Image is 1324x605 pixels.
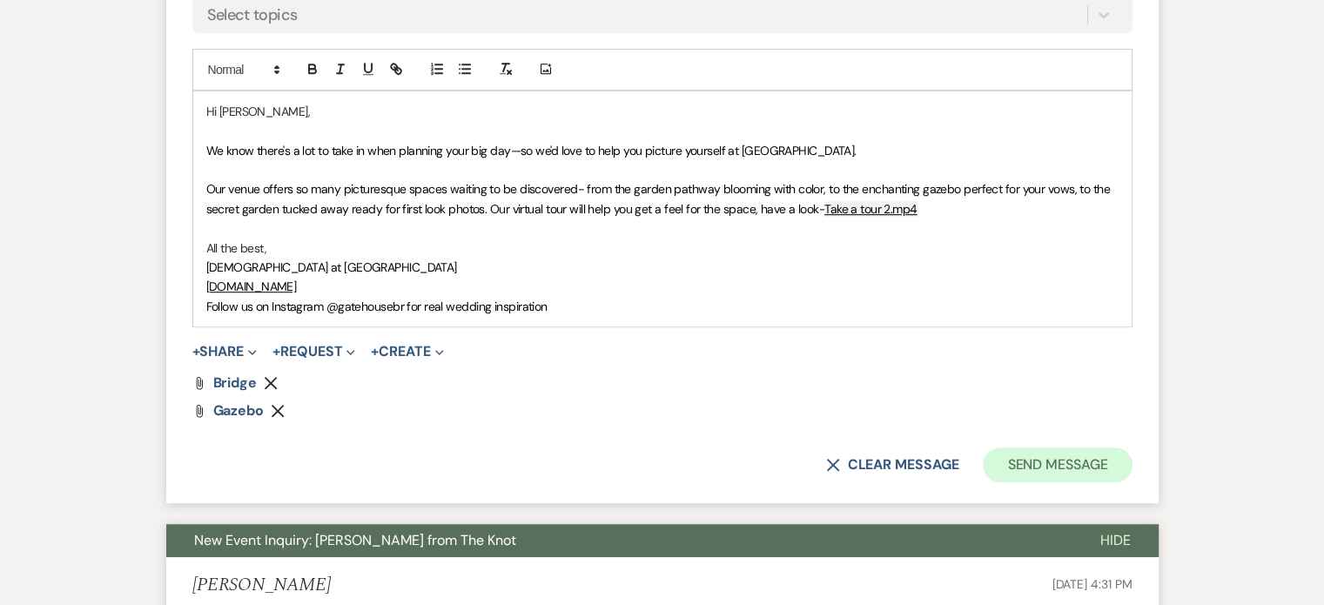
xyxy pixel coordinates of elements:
[206,143,857,158] span: We know there's a lot to take in when planning your big day—so we'd love to help you picture your...
[213,401,265,420] span: Gazebo
[272,345,280,359] span: +
[166,524,1072,557] button: New Event Inquiry: [PERSON_NAME] from The Knot
[272,345,355,359] button: Request
[213,373,258,392] span: Bridge
[213,404,265,418] a: Gazebo
[1072,524,1159,557] button: Hide
[206,299,548,314] span: Follow us on Instagram @gatehousebr for real wedding inspiration
[206,181,1113,216] span: Our venue offers so many picturesque spaces waiting to be discovered- from the garden pathway blo...
[207,3,298,26] div: Select topics
[206,102,1119,121] p: Hi [PERSON_NAME],
[213,376,258,390] a: Bridge
[192,345,258,359] button: Share
[824,201,917,217] a: Take a tour 2.mp4
[826,458,958,472] button: Clear message
[192,345,200,359] span: +
[194,531,516,549] span: New Event Inquiry: [PERSON_NAME] from The Knot
[206,259,457,275] span: [DEMOGRAPHIC_DATA] at [GEOGRAPHIC_DATA]
[371,345,443,359] button: Create
[1100,531,1131,549] span: Hide
[206,279,297,294] a: [DOMAIN_NAME]
[1052,576,1132,592] span: [DATE] 4:31 PM
[206,239,1119,258] p: All the best,
[371,345,379,359] span: +
[983,447,1132,482] button: Send Message
[192,575,331,596] h5: [PERSON_NAME]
